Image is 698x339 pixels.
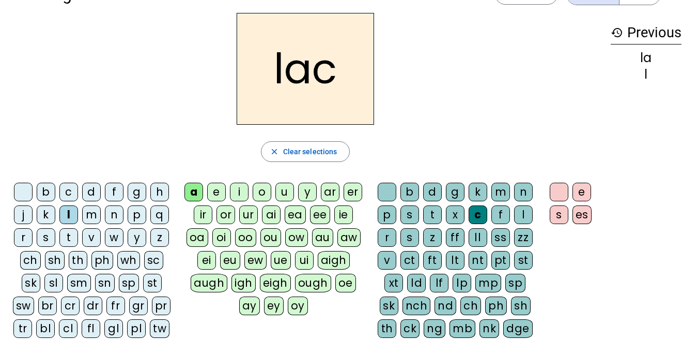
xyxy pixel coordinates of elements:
div: ph [91,251,113,270]
div: m [491,183,510,201]
div: c [469,205,487,224]
div: aigh [318,251,350,270]
div: j [14,205,33,224]
div: ch [460,297,481,315]
div: ou [260,228,281,247]
div: u [275,183,294,201]
div: ay [239,297,260,315]
div: e [572,183,591,201]
div: q [150,205,169,224]
mat-icon: history [611,26,623,39]
div: ee [310,205,330,224]
div: sk [22,274,40,292]
div: la [611,52,681,64]
div: ew [244,251,267,270]
div: xt [384,274,403,292]
div: sn [95,274,115,292]
div: p [128,205,146,224]
div: pr [152,297,170,315]
div: nch [402,297,431,315]
div: wh [117,251,140,270]
div: sk [380,297,398,315]
div: fl [82,319,100,338]
div: z [423,228,442,247]
div: or [216,205,235,224]
div: sm [67,274,91,292]
div: ng [424,319,445,338]
div: ld [407,274,426,292]
div: t [423,205,442,224]
div: dge [503,319,533,338]
div: ey [264,297,284,315]
div: ct [400,251,419,270]
div: gl [104,319,123,338]
div: f [491,205,510,224]
div: y [298,183,317,201]
div: ei [197,251,216,270]
div: pt [491,251,510,270]
div: th [69,251,87,270]
div: lf [430,274,448,292]
div: ff [446,228,464,247]
div: sp [119,274,139,292]
div: t [59,228,78,247]
div: g [446,183,464,201]
div: eu [220,251,240,270]
h3: Previous [611,21,681,45]
div: ui [295,251,314,270]
div: s [37,228,55,247]
div: n [105,205,123,224]
div: mb [449,319,475,338]
div: sl [44,274,63,292]
div: o [253,183,271,201]
div: h [150,183,169,201]
div: gr [129,297,148,315]
div: cr [61,297,80,315]
div: ue [271,251,291,270]
div: st [514,251,533,270]
div: sh [511,297,531,315]
div: augh [191,274,227,292]
div: sw [13,297,34,315]
div: c [59,183,78,201]
div: l [514,205,533,224]
div: oy [288,297,308,315]
div: igh [231,274,256,292]
div: sc [144,251,163,270]
div: th [378,319,396,338]
div: a [184,183,203,201]
div: ch [20,251,41,270]
div: e [207,183,226,201]
div: k [37,205,55,224]
div: f [105,183,123,201]
div: x [446,205,464,224]
div: ur [239,205,258,224]
div: ough [295,274,331,292]
div: g [128,183,146,201]
div: nt [469,251,487,270]
div: z [150,228,169,247]
div: zz [514,228,533,247]
div: pl [127,319,146,338]
span: Clear selections [283,145,337,158]
div: w [105,228,123,247]
div: i [230,183,249,201]
div: eigh [260,274,291,292]
div: dr [84,297,102,315]
div: er [344,183,362,201]
div: r [378,228,396,247]
div: bl [36,319,55,338]
div: ck [400,319,420,338]
div: l [611,68,681,81]
div: v [378,251,396,270]
div: s [550,205,568,224]
div: ph [485,297,507,315]
div: mp [475,274,501,292]
div: aw [337,228,361,247]
div: s [400,228,419,247]
div: ar [321,183,339,201]
div: oo [235,228,256,247]
div: sh [45,251,65,270]
div: lt [446,251,464,270]
div: ll [469,228,487,247]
